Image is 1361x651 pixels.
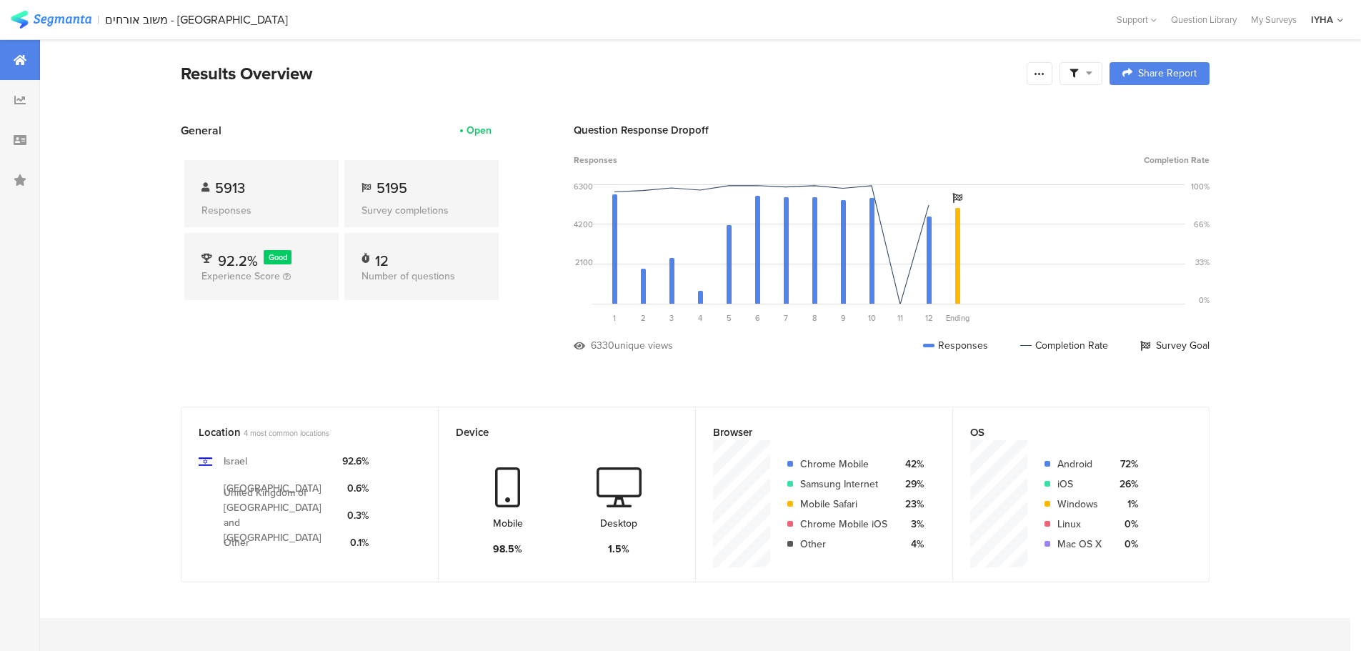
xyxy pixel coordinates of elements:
div: 6300 [574,181,593,192]
div: 0% [1113,517,1138,532]
div: Mobile Safari [800,497,887,512]
div: Samsung Internet [800,477,887,492]
div: 0.3% [342,508,369,523]
div: IYHA [1311,13,1333,26]
span: 11 [897,312,903,324]
i: Survey Goal [952,193,962,203]
span: 8 [812,312,817,324]
a: Question Library [1164,13,1244,26]
div: unique views [614,338,673,353]
span: 4 most common locations [244,427,329,439]
div: Android [1057,457,1102,472]
div: Responses [201,203,321,218]
span: 3 [669,312,674,324]
div: Israel [224,454,247,469]
div: Question Response Dropoff [574,122,1210,138]
div: 1.5% [608,542,629,557]
span: 10 [868,312,876,324]
div: 0.6% [342,481,369,496]
div: United Kingdom of [GEOGRAPHIC_DATA] and [GEOGRAPHIC_DATA] [224,485,331,545]
div: 2100 [575,257,593,268]
div: 42% [899,457,924,472]
span: General [181,122,221,139]
div: Desktop [600,516,637,531]
span: Share Report [1138,69,1197,79]
span: 5195 [377,177,407,199]
div: 0% [1199,294,1210,306]
span: 12 [925,312,933,324]
div: 12 [375,250,389,264]
div: 33% [1195,257,1210,268]
div: Open [467,123,492,138]
div: 100% [1191,181,1210,192]
div: Responses [923,338,988,353]
span: 7 [784,312,788,324]
div: OS [970,424,1168,440]
div: 92.6% [342,454,369,469]
div: 6330 [591,338,614,353]
span: Completion Rate [1144,154,1210,167]
div: 29% [899,477,924,492]
div: Mac OS X [1057,537,1102,552]
span: 1 [613,312,616,324]
span: 9 [841,312,846,324]
span: Good [269,252,287,263]
div: Other [800,537,887,552]
div: Completion Rate [1020,338,1108,353]
div: 4% [899,537,924,552]
div: Support [1117,9,1157,31]
div: Ending [943,312,972,324]
div: 23% [899,497,924,512]
span: 6 [755,312,760,324]
div: Mobile [493,516,523,531]
div: Linux [1057,517,1102,532]
div: Windows [1057,497,1102,512]
div: Chrome Mobile iOS [800,517,887,532]
div: 0% [1113,537,1138,552]
div: 26% [1113,477,1138,492]
div: משוב אורחים - [GEOGRAPHIC_DATA] [105,13,288,26]
div: 98.5% [493,542,522,557]
span: 92.2% [218,250,258,272]
div: | [97,11,99,28]
img: segmanta logo [11,11,91,29]
div: 72% [1113,457,1138,472]
div: Survey Goal [1140,338,1210,353]
div: iOS [1057,477,1102,492]
div: Device [456,424,654,440]
span: Experience Score [201,269,280,284]
div: 0.1% [342,535,369,550]
span: 5913 [215,177,245,199]
div: Location [199,424,397,440]
span: 2 [641,312,646,324]
div: Chrome Mobile [800,457,887,472]
span: 5 [727,312,732,324]
div: 1% [1113,497,1138,512]
div: [GEOGRAPHIC_DATA] [224,481,321,496]
span: Responses [574,154,617,167]
div: Browser [713,424,912,440]
span: 4 [698,312,702,324]
span: Number of questions [362,269,455,284]
div: Results Overview [181,61,1019,86]
div: Other [224,535,249,550]
a: My Surveys [1244,13,1304,26]
div: 66% [1194,219,1210,230]
div: 3% [899,517,924,532]
div: Survey completions [362,203,482,218]
div: 4200 [574,219,593,230]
